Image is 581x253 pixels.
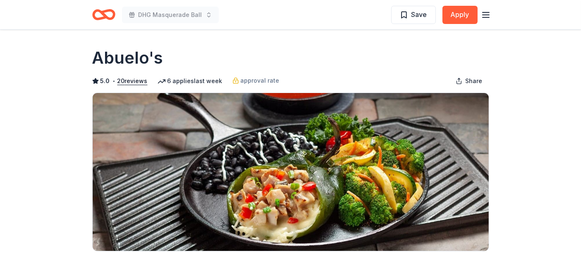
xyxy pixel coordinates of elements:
span: • [112,78,115,84]
img: Image for Abuelo's [93,93,489,251]
h1: Abuelo's [92,46,163,69]
button: DHG Masquerade Ball [122,7,219,23]
button: 20reviews [117,76,148,86]
button: Share [449,73,489,89]
span: 5.0 [100,76,110,86]
span: Save [411,9,427,20]
a: approval rate [232,76,280,86]
span: Share [466,76,483,86]
div: 6 applies last week [158,76,222,86]
button: Apply [442,6,478,24]
a: Home [92,5,115,24]
button: Save [391,6,436,24]
span: DHG Masquerade Ball [139,10,202,20]
span: approval rate [241,76,280,86]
